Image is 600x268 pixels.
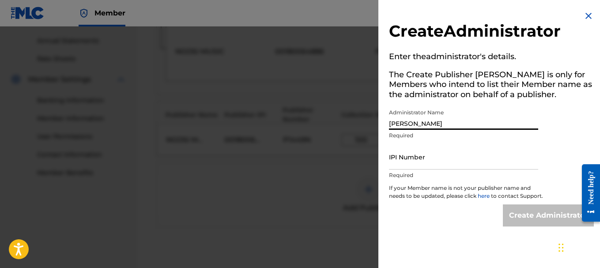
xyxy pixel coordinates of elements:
[558,234,564,261] div: Drag
[389,171,538,179] p: Required
[389,21,594,44] h2: Create Administrator
[478,193,491,199] a: here
[79,8,89,19] img: Top Rightsholder
[389,132,538,140] p: Required
[11,7,45,19] img: MLC Logo
[556,226,600,268] iframe: Chat Widget
[389,49,594,67] h5: Enter the administrator 's details.
[389,67,594,105] h5: The Create Publisher [PERSON_NAME] is only for Members who intend to list their Member name as th...
[575,157,600,228] iframe: Resource Center
[389,184,543,204] p: If your Member name is not your publisher name and needs to be updated, please click to contact S...
[94,8,125,18] span: Member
